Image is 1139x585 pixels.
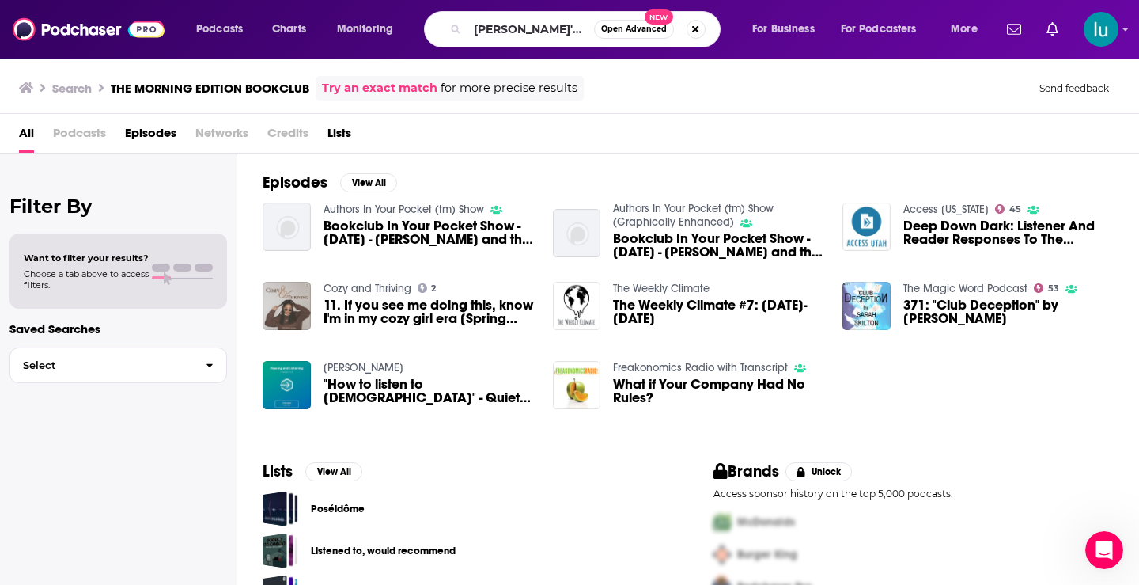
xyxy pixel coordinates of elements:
[305,462,362,481] button: View All
[903,282,1027,295] a: The Magic Word Podcast
[613,378,823,405] a: What if Your Company Had No Rules?
[324,298,534,325] a: 11. If you see me doing this, know I'm in my cozy girl era [Spring Edition]
[613,232,823,259] span: Bookclub In Your Pocket Show - [DATE] - [PERSON_NAME] and the WEGAB Book Club, Final Scream and T...
[940,17,997,42] button: open menu
[1085,531,1123,569] iframe: Intercom live chat
[267,120,308,153] span: Credits
[613,361,788,374] a: Freakonomics Radio with Transcript
[10,360,193,370] span: Select
[263,282,311,330] img: 11. If you see me doing this, know I'm in my cozy girl era [Spring Edition]
[185,17,263,42] button: open menu
[553,282,601,330] img: The Weekly Climate #7: Sep 21-27 2020
[741,17,834,42] button: open menu
[9,321,227,336] p: Saved Searches
[263,361,311,409] a: "How to listen to God" - Quiet Time Coaching Episode 245
[613,202,774,229] a: Authors In Your Pocket (tm) Show (Graphically Enhanced)
[737,548,797,561] span: Burger King
[263,173,327,192] h2: Episodes
[263,462,362,481] a: ListsView All
[324,378,534,405] span: "How to listen to [DEMOGRAPHIC_DATA]" - Quiet Time Coaching Episode 245
[1084,12,1118,47] span: Logged in as lusodano
[52,81,92,96] h3: Search
[613,298,823,325] span: The Weekly Climate #7: [DATE]-[DATE]
[324,361,403,374] a: Malcolm Cox
[713,462,779,481] h2: Brands
[553,361,601,409] img: What if Your Company Had No Rules?
[785,462,853,481] button: Unlock
[1009,206,1021,213] span: 45
[737,515,795,529] span: McDonalds
[995,204,1021,214] a: 45
[467,17,594,42] input: Search podcasts, credits, & more...
[713,488,1114,500] p: Access sponsor history on the top 5,000 podcasts.
[324,203,484,216] a: Authors In Your Pocket (tm) Show
[1040,16,1065,43] a: Show notifications dropdown
[842,203,891,251] img: Deep Down Dark: Listener And Reader Responses To The Morning Edition Book Club On Access Utah
[263,462,293,481] h2: Lists
[272,18,306,40] span: Charts
[594,20,674,39] button: Open AdvancedNew
[13,14,165,44] img: Podchaser - Follow, Share and Rate Podcasts
[441,79,577,97] span: for more precise results
[842,282,891,330] img: 371: "Club Deception" by Sarah Skilton
[903,219,1114,246] span: Deep Down Dark: Listener And Reader Responses To The Morning Edition Book Club On Access [US_STATE]
[1034,283,1059,293] a: 53
[322,79,437,97] a: Try an exact match
[19,120,34,153] a: All
[111,81,309,96] h3: THE MORNING EDITION BOOKCLUB
[24,268,149,291] span: Choose a tab above to access filters.
[1035,82,1114,95] button: Send feedback
[263,533,298,568] a: Listened to, would recommend
[324,378,534,405] a: "How to listen to God" - Quiet Time Coaching Episode 245
[1001,16,1027,43] a: Show notifications dropdown
[263,203,311,251] img: Bookclub In Your Pocket Show - 07/23/06 - Lisa Jackson and the WEGAB Book Club, Final Scream and ...
[903,298,1114,325] span: 371: "Club Deception" by [PERSON_NAME]
[951,18,978,40] span: More
[24,253,149,264] span: Want to filter your results?
[324,219,534,246] span: Bookclub In Your Pocket Show - [DATE] - [PERSON_NAME] and the WEGAB Book Club, Final Scream and T...
[601,25,667,33] span: Open Advanced
[752,18,815,40] span: For Business
[326,17,414,42] button: open menu
[196,18,243,40] span: Podcasts
[418,283,437,293] a: 2
[262,17,316,42] a: Charts
[831,17,940,42] button: open menu
[340,173,397,192] button: View All
[645,9,673,25] span: New
[263,491,298,526] a: Poséidôme
[311,500,365,518] a: Poséidôme
[613,282,710,295] a: The Weekly Climate
[1048,285,1059,292] span: 53
[439,11,736,47] div: Search podcasts, credits, & more...
[327,120,351,153] a: Lists
[431,285,436,292] span: 2
[613,298,823,325] a: The Weekly Climate #7: Sep 21-27 2020
[707,538,737,571] img: Second Pro Logo
[903,219,1114,246] a: Deep Down Dark: Listener And Reader Responses To The Morning Edition Book Club On Access Utah
[903,203,989,216] a: Access Utah
[337,18,393,40] span: Monitoring
[707,506,737,538] img: First Pro Logo
[553,209,601,257] img: Bookclub In Your Pocket Show - 07/23/06 - Lisa Jackson and the WEGAB Book Club, Final Scream and ...
[324,282,411,295] a: Cozy and Thriving
[903,298,1114,325] a: 371: "Club Deception" by Sarah Skilton
[263,173,397,192] a: EpisodesView All
[195,120,248,153] span: Networks
[125,120,176,153] span: Episodes
[1084,12,1118,47] img: User Profile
